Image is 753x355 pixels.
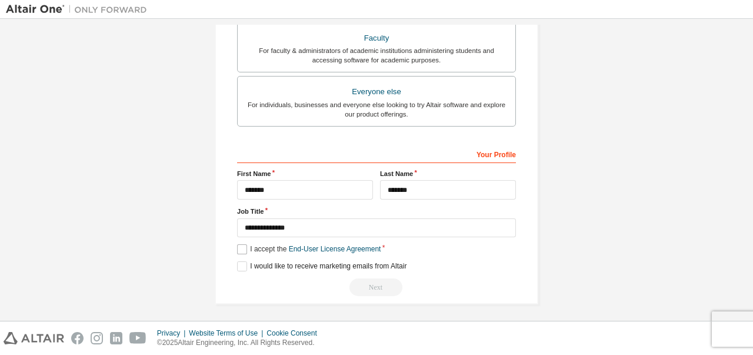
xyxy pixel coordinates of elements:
[237,144,516,163] div: Your Profile
[245,100,508,119] div: For individuals, businesses and everyone else looking to try Altair software and explore our prod...
[129,332,146,344] img: youtube.svg
[237,261,407,271] label: I would like to receive marketing emails from Altair
[380,169,516,178] label: Last Name
[237,244,381,254] label: I accept the
[189,329,266,338] div: Website Terms of Use
[266,329,324,338] div: Cookie Consent
[4,332,64,344] img: altair_logo.svg
[110,332,122,344] img: linkedin.svg
[245,84,508,100] div: Everyone else
[71,332,84,344] img: facebook.svg
[237,278,516,296] div: Read and acccept EULA to continue
[237,169,373,178] label: First Name
[91,332,103,344] img: instagram.svg
[237,207,516,216] label: Job Title
[6,4,153,15] img: Altair One
[289,245,381,253] a: End-User License Agreement
[245,46,508,65] div: For faculty & administrators of academic institutions administering students and accessing softwa...
[157,338,324,348] p: © 2025 Altair Engineering, Inc. All Rights Reserved.
[157,329,189,338] div: Privacy
[245,30,508,47] div: Faculty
